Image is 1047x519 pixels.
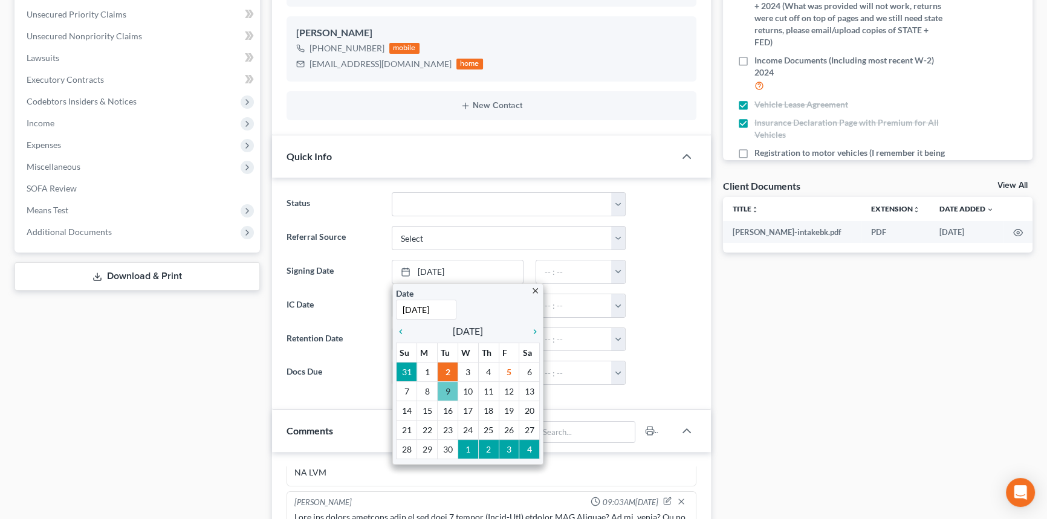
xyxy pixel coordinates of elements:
[417,381,438,401] td: 8
[733,204,759,213] a: Titleunfold_more
[296,26,687,40] div: [PERSON_NAME]
[389,43,420,54] div: mobile
[603,497,658,508] span: 09:03AM[DATE]
[458,343,478,362] th: W
[478,381,499,401] td: 11
[987,206,994,213] i: expand_more
[519,381,540,401] td: 13
[1006,478,1035,507] div: Open Intercom Messenger
[939,204,994,213] a: Date Added expand_more
[930,221,1003,243] td: [DATE]
[396,287,413,300] label: Date
[287,425,333,436] span: Comments
[519,343,540,362] th: Sa
[417,362,438,381] td: 1
[396,300,456,320] input: 1/1/2013
[861,221,930,243] td: PDF
[531,283,540,297] a: close
[531,286,540,295] i: close
[27,140,61,150] span: Expenses
[524,324,540,338] a: chevron_right
[458,439,478,459] td: 1
[499,401,519,420] td: 19
[458,362,478,381] td: 3
[397,362,417,381] td: 31
[458,420,478,439] td: 24
[397,343,417,362] th: Su
[392,260,522,283] a: [DATE]
[27,74,104,85] span: Executory Contracts
[417,439,438,459] td: 29
[499,362,519,381] td: 5
[499,420,519,439] td: 26
[17,25,260,47] a: Unsecured Nonpriority Claims
[754,147,945,171] span: Registration to motor vehicles (I remember it being mentioned this might be an issue?)
[438,439,458,459] td: 30
[438,343,458,362] th: Tu
[524,327,540,337] i: chevron_right
[396,324,412,338] a: chevron_left
[280,361,386,385] label: Docs Due
[310,42,384,54] div: [PHONE_NUMBER]
[397,420,417,439] td: 21
[417,401,438,420] td: 15
[751,206,759,213] i: unfold_more
[478,420,499,439] td: 25
[458,401,478,420] td: 17
[27,205,68,215] span: Means Test
[478,439,499,459] td: 2
[17,69,260,91] a: Executory Contracts
[539,422,635,442] input: Search...
[280,294,386,318] label: IC Date
[458,381,478,401] td: 10
[17,4,260,25] a: Unsecured Priority Claims
[754,117,945,141] span: Insurance Declaration Page with Premium for All Vehicles
[15,262,260,291] a: Download & Print
[519,401,540,420] td: 20
[438,420,458,439] td: 23
[519,420,540,439] td: 27
[871,204,920,213] a: Extensionunfold_more
[536,328,612,351] input: -- : --
[499,343,519,362] th: F
[499,381,519,401] td: 12
[27,161,80,172] span: Miscellaneous
[280,226,386,250] label: Referral Source
[754,54,945,79] span: Income Documents (Including most recent W-2) 2024
[536,361,612,384] input: -- : --
[397,381,417,401] td: 7
[417,343,438,362] th: M
[294,497,352,509] div: [PERSON_NAME]
[280,260,386,284] label: Signing Date
[438,401,458,420] td: 16
[280,192,386,216] label: Status
[519,439,540,459] td: 4
[296,101,687,111] button: New Contact
[536,294,612,317] input: -- : --
[478,343,499,362] th: Th
[754,98,848,111] span: Vehicle Lease Agreement
[287,150,332,162] span: Quick Info
[396,327,412,337] i: chevron_left
[417,420,438,439] td: 22
[453,324,483,338] span: [DATE]
[27,118,54,128] span: Income
[478,401,499,420] td: 18
[27,9,126,19] span: Unsecured Priority Claims
[913,206,920,213] i: unfold_more
[723,221,862,243] td: [PERSON_NAME]-intakebk.pdf
[499,439,519,459] td: 3
[27,31,142,41] span: Unsecured Nonpriority Claims
[27,53,59,63] span: Lawsuits
[456,59,483,69] div: home
[27,96,137,106] span: Codebtors Insiders & Notices
[280,327,386,352] label: Retention Date
[438,381,458,401] td: 9
[294,454,689,479] div: [PERSON_NAME] called earlier [DATE] and I could not speak to her at the moment, just returned her...
[310,58,452,70] div: [EMAIL_ADDRESS][DOMAIN_NAME]
[397,439,417,459] td: 28
[478,362,499,381] td: 4
[519,362,540,381] td: 6
[27,227,112,237] span: Additional Documents
[17,47,260,69] a: Lawsuits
